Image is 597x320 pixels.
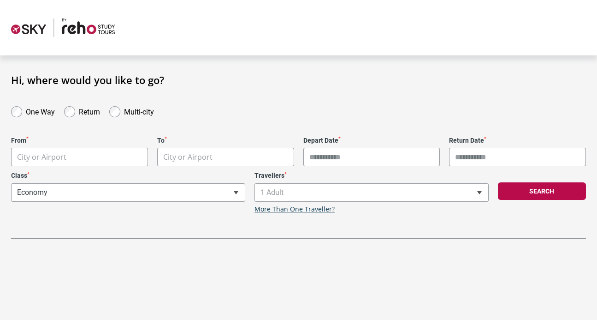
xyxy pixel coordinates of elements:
label: Depart Date [303,137,440,145]
span: City or Airport [163,152,213,162]
label: From [11,137,148,145]
span: City or Airport [158,148,294,166]
span: Economy [11,183,245,202]
button: Search [498,182,586,200]
label: Return [79,105,100,116]
a: More Than One Traveller? [254,205,335,213]
span: 1 Adult [254,183,489,202]
span: City or Airport [17,152,66,162]
span: City or Airport [12,148,148,166]
h1: Hi, where would you like to go? [11,74,586,86]
span: 1 Adult [255,184,488,201]
span: City or Airport [157,148,294,166]
label: To [157,137,294,145]
label: Return Date [449,137,586,145]
label: Travellers [254,172,489,180]
label: Class [11,172,245,180]
span: Economy [12,184,245,201]
label: Multi-city [124,105,154,116]
label: One Way [26,105,55,116]
span: City or Airport [11,148,148,166]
